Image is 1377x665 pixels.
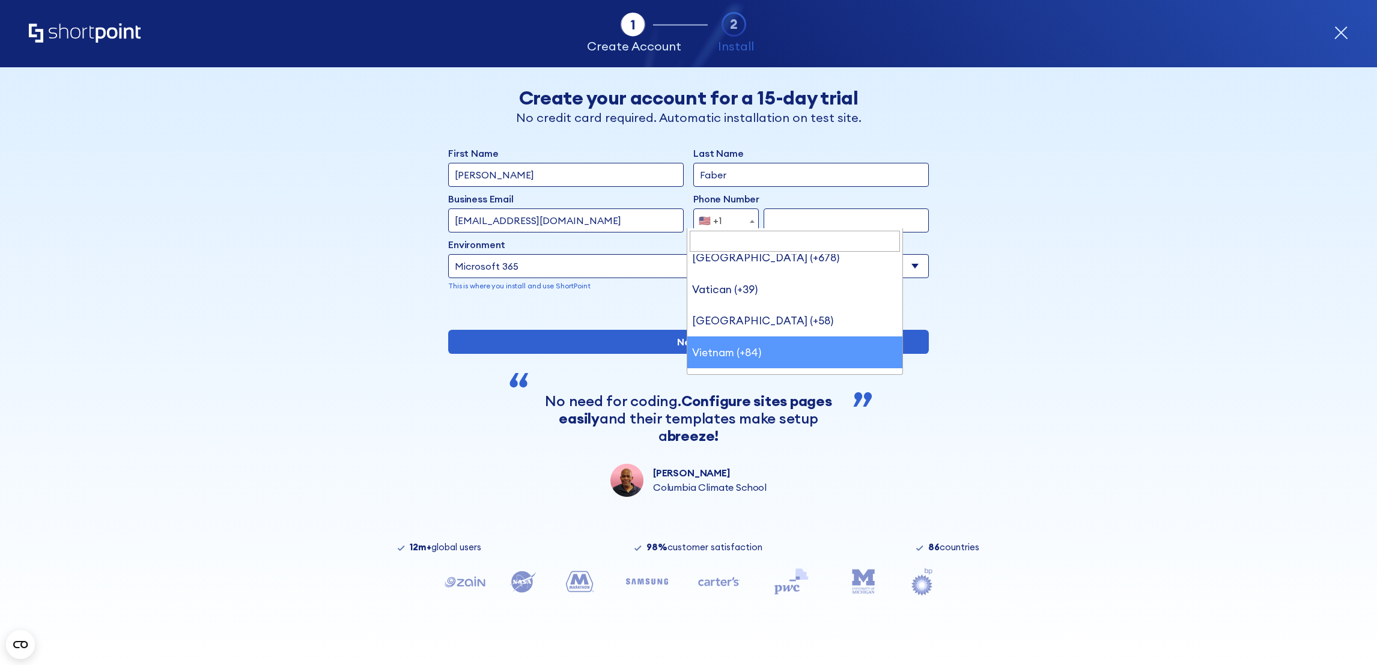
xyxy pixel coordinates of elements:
[690,231,900,252] input: Search
[687,368,902,400] li: Virgin Islands (+1-340)
[687,242,902,274] li: [GEOGRAPHIC_DATA] (+678)
[687,336,902,368] li: Vietnam (+84)
[6,630,35,659] button: Open CMP widget
[687,273,902,305] li: Vatican (+39)
[687,305,902,337] li: [GEOGRAPHIC_DATA] (+58)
